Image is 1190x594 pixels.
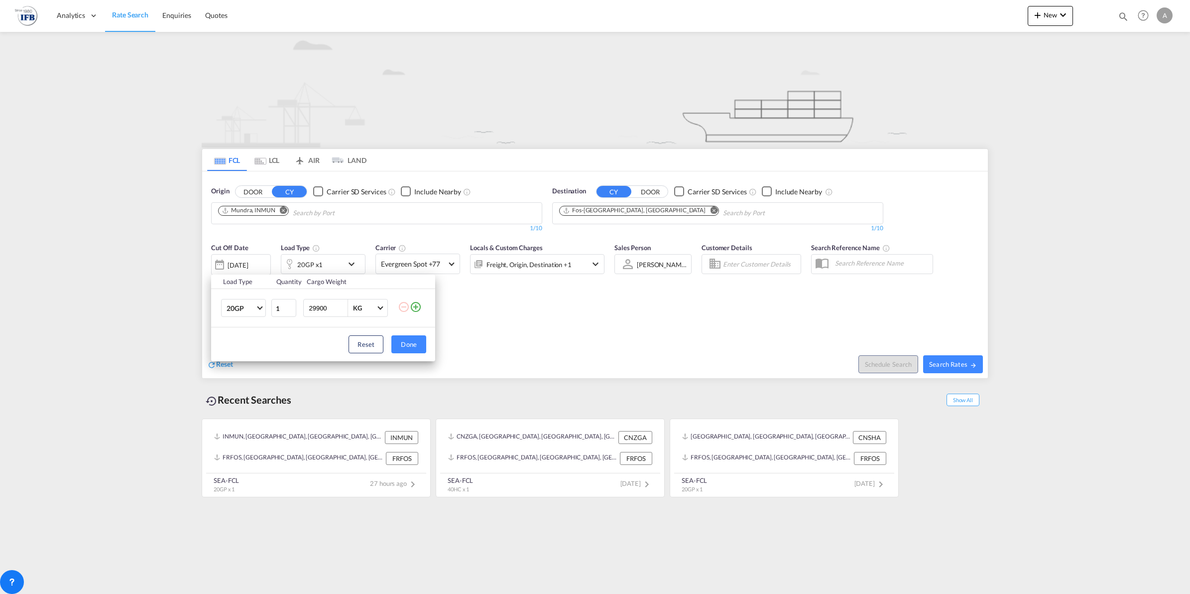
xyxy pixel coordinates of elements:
[410,301,422,313] md-icon: icon-plus-circle-outline
[271,299,296,317] input: Qty
[349,335,383,353] button: Reset
[391,335,426,353] button: Done
[270,275,301,289] th: Quantity
[227,303,255,313] span: 20GP
[307,277,391,286] div: Cargo Weight
[308,299,348,316] input: Enter Weight
[211,275,270,289] th: Load Type
[398,301,410,313] md-icon: icon-minus-circle-outline
[353,304,362,312] div: KG
[221,299,266,317] md-select: Choose: 20GP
